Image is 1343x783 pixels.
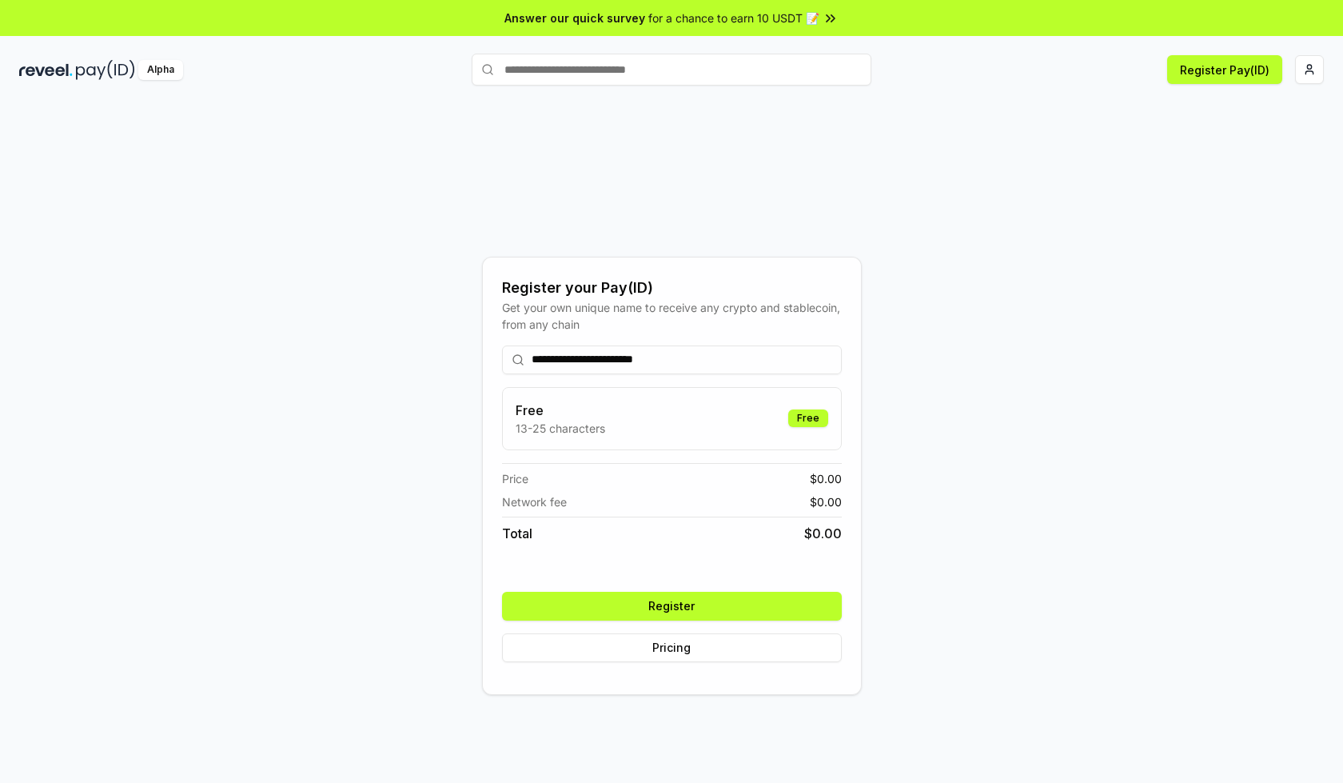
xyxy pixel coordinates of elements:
span: Price [502,470,528,487]
img: pay_id [76,60,135,80]
span: Answer our quick survey [504,10,645,26]
img: reveel_dark [19,60,73,80]
button: Register Pay(ID) [1167,55,1282,84]
span: Network fee [502,493,567,510]
span: $ 0.00 [810,493,842,510]
div: Alpha [138,60,183,80]
div: Register your Pay(ID) [502,277,842,299]
div: Free [788,409,828,427]
h3: Free [516,401,605,420]
span: $ 0.00 [804,524,842,543]
span: Total [502,524,532,543]
button: Register [502,592,842,621]
p: 13-25 characters [516,420,605,437]
span: for a chance to earn 10 USDT 📝 [648,10,819,26]
button: Pricing [502,633,842,662]
span: $ 0.00 [810,470,842,487]
div: Get your own unique name to receive any crypto and stablecoin, from any chain [502,299,842,333]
